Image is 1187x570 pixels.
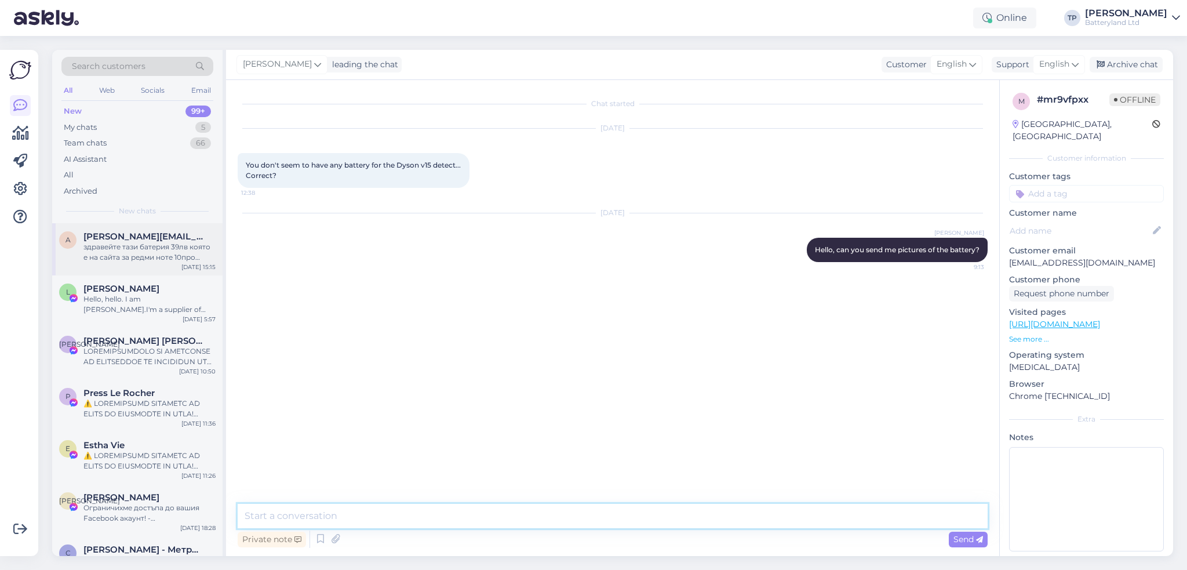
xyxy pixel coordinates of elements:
span: L [66,288,70,296]
span: Estha Vie [83,440,125,451]
div: Extra [1009,414,1164,424]
span: Л. Ирина [83,336,204,346]
div: # mr9vfpxx [1037,93,1109,107]
div: Support [992,59,1029,71]
span: [PERSON_NAME] [934,228,984,237]
div: 5 [195,122,211,133]
span: You don't seem to have any battery for the Dyson v15 detect... Correct? [246,161,463,180]
div: Private note [238,532,306,547]
p: Operating system [1009,349,1164,361]
div: [GEOGRAPHIC_DATA], [GEOGRAPHIC_DATA] [1013,118,1152,143]
div: AI Assistant [64,154,107,165]
span: [PERSON_NAME] [243,58,312,71]
span: [PERSON_NAME] [59,496,120,505]
span: m [1018,97,1025,106]
span: English [1039,58,1069,71]
div: Ограничихме достъпа до вашия Facebook акаунт! - Непотвърждаването може да доведе до постоянно бло... [83,503,216,524]
p: [EMAIL_ADDRESS][DOMAIN_NAME] [1009,257,1164,269]
p: Visited pages [1009,306,1164,318]
span: С [65,549,71,557]
div: [PERSON_NAME] [1085,9,1167,18]
input: Add a tag [1009,185,1164,202]
div: [DATE] [238,208,988,218]
span: Search customers [72,60,145,72]
span: P [65,392,71,401]
div: Email [189,83,213,98]
p: Browser [1009,378,1164,390]
p: Customer name [1009,207,1164,219]
div: Online [973,8,1036,28]
div: Archive chat [1090,57,1163,72]
span: Send [953,534,983,544]
div: TP [1064,10,1080,26]
div: ⚠️ LOREMIPSUMD SITAMETC AD ELITS DO EIUSMODTE IN UTLA! Etdolor magnaaliq enimadminim veniamq nost... [83,398,216,419]
div: [DATE] 5:57 [183,315,216,324]
div: Socials [139,83,167,98]
span: Offline [1109,93,1160,106]
span: Севинч Фучиджиева - Метрика ЕООД [83,544,204,555]
span: 9:13 [941,263,984,271]
p: See more ... [1009,334,1164,344]
span: alex_zenov@abv.bg [83,231,204,242]
p: [MEDICAL_DATA] [1009,361,1164,373]
span: 12:38 [241,188,285,197]
div: 99+ [185,106,211,117]
div: All [61,83,75,98]
div: Request phone number [1009,286,1114,302]
span: Press Le Rocher [83,388,155,398]
div: All [64,169,74,181]
div: [DATE] 18:28 [180,524,216,532]
div: Customer information [1009,153,1164,164]
div: [DATE] 11:26 [181,471,216,480]
span: New chats [119,206,156,216]
p: Chrome [TECHNICAL_ID] [1009,390,1164,402]
span: Hello, can you send me pictures of the battery? [815,245,980,254]
div: [DATE] 10:50 [179,367,216,376]
p: Notes [1009,431,1164,444]
div: Team chats [64,137,107,149]
p: Customer tags [1009,170,1164,183]
span: Антония Балабанова [83,492,159,503]
div: Hello, hello. I am [PERSON_NAME].I'm a supplier of OEM power adapters from [GEOGRAPHIC_DATA], [GE... [83,294,216,315]
div: [DATE] 15:15 [181,263,216,271]
img: Askly Logo [9,59,31,81]
div: здравейте тази батерия 39лв която е на сайта за редми ноте 10про оригинална ли е [83,242,216,263]
div: Web [97,83,117,98]
a: [PERSON_NAME]Batteryland Ltd [1085,9,1180,27]
div: New [64,106,82,117]
div: 66 [190,137,211,149]
p: Customer phone [1009,274,1164,286]
div: Chat started [238,99,988,109]
div: ⚠️ LOREMIPSUMD SITAMETC AD ELITS DO EIUSMODTE IN UTLA! Etdolor magnaaliq enimadminim veniamq nost... [83,451,216,471]
div: Archived [64,186,97,197]
p: Customer email [1009,245,1164,257]
span: [PERSON_NAME] [59,340,120,348]
div: [DATE] [238,123,988,133]
span: a [65,235,71,244]
div: My chats [64,122,97,133]
a: [URL][DOMAIN_NAME] [1009,319,1100,329]
span: Laura Zhang [83,284,159,294]
div: Batteryland Ltd [1085,18,1167,27]
div: LOREMIPSUMDOLO SI AMETCONSE AD ELITSEDDOE TE INCIDIDUN UT LABOREET Dolorem Aliquaenima, mi veniam... [83,346,216,367]
span: English [937,58,967,71]
div: Customer [882,59,927,71]
div: leading the chat [327,59,398,71]
input: Add name [1010,224,1150,237]
div: [DATE] 11:36 [181,419,216,428]
span: E [65,444,70,453]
